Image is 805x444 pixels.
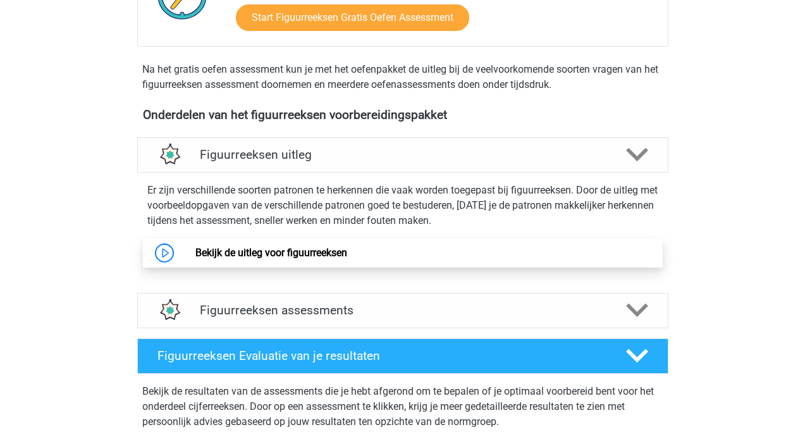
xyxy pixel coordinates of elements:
p: Er zijn verschillende soorten patronen te herkennen die vaak worden toegepast bij figuurreeksen. ... [147,183,658,228]
h4: Figuurreeksen Evaluatie van je resultaten [157,348,606,363]
a: assessments Figuurreeksen assessments [132,293,673,328]
h4: Figuurreeksen uitleg [200,147,606,162]
h4: Figuurreeksen assessments [200,303,606,318]
h4: Onderdelen van het figuurreeksen voorbereidingspakket [143,108,663,122]
p: Bekijk de resultaten van de assessments die je hebt afgerond om te bepalen of je optimaal voorber... [142,384,663,429]
img: figuurreeksen assessments [153,294,185,326]
a: Start Figuurreeksen Gratis Oefen Assessment [236,4,469,31]
div: Na het gratis oefen assessment kun je met het oefenpakket de uitleg bij de veelvoorkomende soorte... [137,62,668,92]
a: uitleg Figuurreeksen uitleg [132,137,673,173]
a: Figuurreeksen Evaluatie van je resultaten [132,338,673,374]
a: Bekijk de uitleg voor figuurreeksen [195,247,347,259]
img: figuurreeksen uitleg [153,139,185,171]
